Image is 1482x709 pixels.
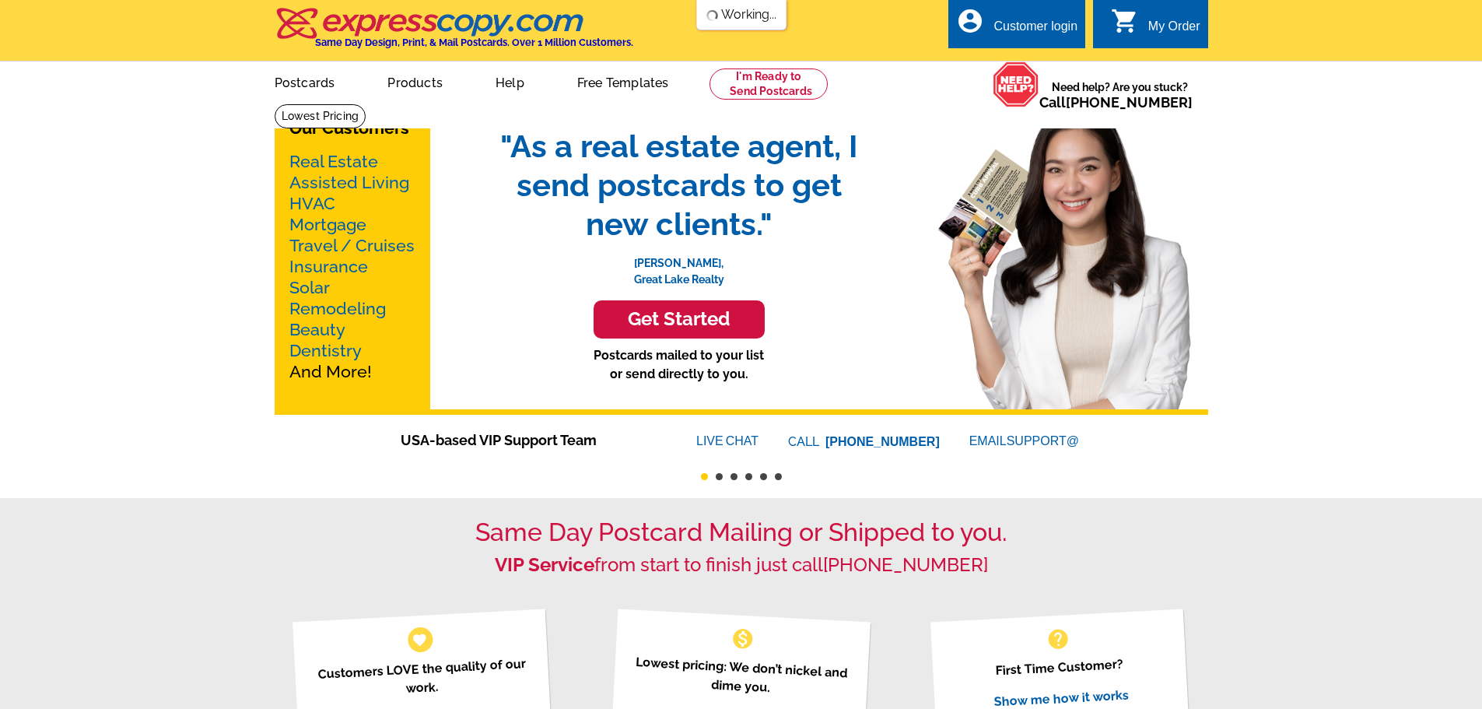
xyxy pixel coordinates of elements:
[275,19,633,48] a: Same Day Design, Print, & Mail Postcards. Over 1 Million Customers.
[289,236,415,255] a: Travel / Cruises
[760,473,767,480] button: 5 of 6
[485,346,874,384] p: Postcards mailed to your list or send directly to you.
[788,433,822,451] font: CALL
[275,554,1208,577] h2: from start to finish just call
[289,299,386,318] a: Remodeling
[631,652,851,701] p: Lowest pricing: We don’t nickel and dime you.
[775,473,782,480] button: 6 of 6
[289,194,335,213] a: HVAC
[289,173,409,192] a: Assisted Living
[412,631,428,648] span: favorite
[993,687,1129,709] a: Show me how it works
[485,300,874,339] a: Get Started
[1148,19,1200,41] div: My Order
[956,17,1077,37] a: account_circle Customer login
[701,473,708,480] button: 1 of 6
[250,63,360,100] a: Postcards
[401,430,650,451] span: USA-based VIP Support Team
[289,320,345,339] a: Beauty
[315,37,633,48] h4: Same Day Design, Print, & Mail Postcards. Over 1 Million Customers.
[363,63,468,100] a: Products
[1039,79,1200,111] span: Need help? Are you stuck?
[730,473,737,480] button: 3 of 6
[471,63,549,100] a: Help
[993,61,1039,107] img: help
[825,435,940,448] a: [PHONE_NUMBER]
[485,244,874,288] p: [PERSON_NAME], Great Lake Realty
[696,432,726,451] font: LIVE
[993,19,1077,41] div: Customer login
[275,518,1208,547] h1: Same Day Postcard Mailing or Shipped to you.
[485,127,874,244] span: "As a real estate agent, I send postcards to get new clients."
[1046,627,1070,651] span: help
[730,627,755,651] span: monetization_on
[289,151,415,382] p: And More!
[969,434,1081,448] a: EMAILSUPPORT@
[696,434,759,448] a: LIVECHAT
[613,308,745,331] h3: Get Started
[289,341,362,360] a: Dentistry
[1039,94,1193,111] span: Call
[495,553,594,576] strong: VIP Service
[312,654,532,703] p: Customers LOVE the quality of our work.
[289,215,366,234] a: Mortgage
[706,9,718,22] img: loading...
[1066,94,1193,111] a: [PHONE_NUMBER]
[552,63,694,100] a: Free Templates
[1111,17,1200,37] a: shopping_cart My Order
[1007,432,1081,451] font: SUPPORT@
[823,553,988,576] a: [PHONE_NUMBER]
[289,257,368,276] a: Insurance
[1111,7,1139,35] i: shopping_cart
[289,278,330,297] a: Solar
[956,7,984,35] i: account_circle
[716,473,723,480] button: 2 of 6
[745,473,752,480] button: 4 of 6
[950,652,1169,683] p: First Time Customer?
[289,152,378,171] a: Real Estate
